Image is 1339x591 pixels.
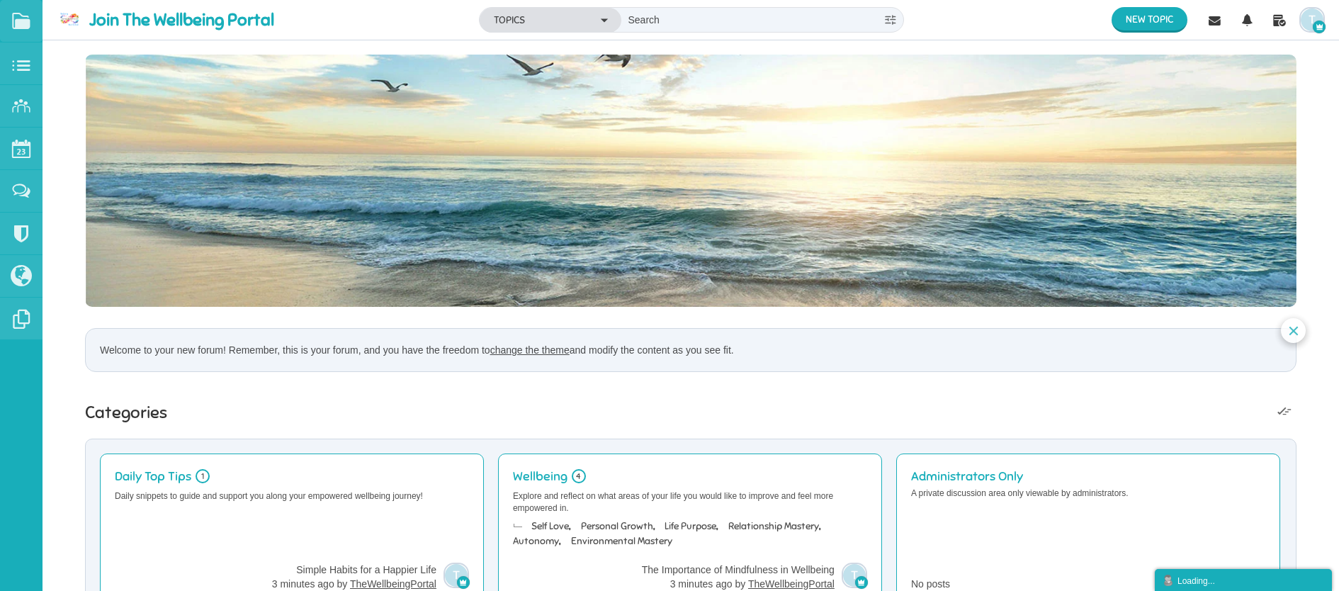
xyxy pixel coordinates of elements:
a: TheWellbeingPortal [350,578,436,590]
span: Wellbeing [513,468,567,484]
a: Administrators Only [911,471,1023,483]
img: Colorful%20Abstract%20Infinity%20Symbol%20Logo.png [57,8,89,33]
img: IAAAABklEQVQDADViDfg8DHjQAAAAAElFTkSuQmCC [843,564,866,587]
input: Search [621,8,878,32]
a: Environmental Mastery [571,535,672,547]
span: 1 [196,469,210,483]
span: Daily Top Tips [115,468,191,484]
span: Join The Wellbeing Portal [89,7,285,33]
a: Wellbeing [513,471,567,483]
a: Categories [85,402,167,423]
a: Self Love [531,520,572,532]
a: Life Purpose [665,520,719,532]
div: Loading... [1162,573,1325,587]
img: IAAAABklEQVQDADViDfg8DHjQAAAAAElFTkSuQmCC [445,564,468,587]
a: TheWellbeingPortal [748,578,835,590]
a: Autonomy [513,535,562,547]
div: Welcome to your new forum! Remember, this is your forum, and you have the freedom to and modify t... [85,328,1296,372]
a: New Topic [1112,7,1187,33]
span: Topics [494,13,525,28]
button: Topics [480,8,621,33]
a: Personal Growth [581,520,656,532]
a: change the theme [490,344,570,356]
span: New Topic [1126,13,1173,26]
span: 4 [572,469,586,483]
a: The Importance of Mindfulness in Wellbeing [642,564,835,575]
a: Relationship Mastery [728,520,822,532]
a: Simple Habits for a Happier Life [296,564,436,575]
a: Join The Wellbeing Portal [57,7,285,33]
a: Daily Top Tips [115,471,191,483]
span: Administrators Only [911,468,1023,484]
img: IAAAABklEQVQDADViDfg8DHjQAAAAAElFTkSuQmCC [1301,9,1323,31]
